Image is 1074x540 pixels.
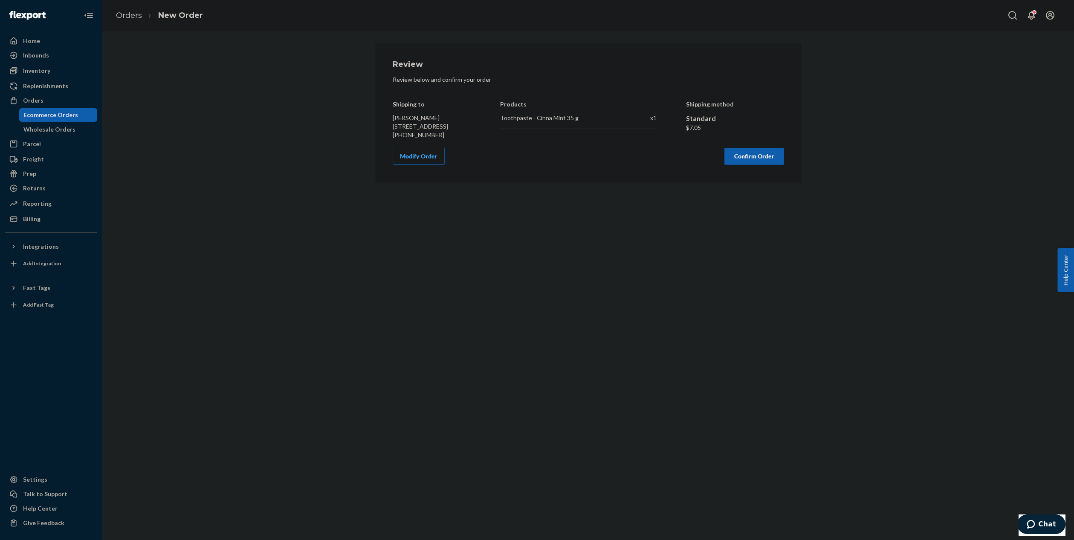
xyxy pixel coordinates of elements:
[85,49,92,56] img: tab_keywords_by_traffic_grey.svg
[19,123,98,136] a: Wholesale Orders
[94,50,144,56] div: Keywords by Traffic
[393,101,471,107] h4: Shipping to
[23,184,46,192] div: Returns
[5,79,97,93] a: Replenishments
[5,167,97,181] a: Prep
[5,473,97,486] a: Settings
[23,155,44,164] div: Freight
[724,148,784,165] button: Confirm Order
[5,502,97,515] a: Help Center
[116,11,142,20] a: Orders
[32,50,76,56] div: Domain Overview
[23,169,36,178] div: Prep
[5,298,97,312] a: Add Fast Tag
[23,519,64,527] div: Give Feedback
[686,101,784,107] h4: Shipping method
[5,257,97,270] a: Add Integration
[5,137,97,151] a: Parcel
[23,111,78,119] div: Ecommerce Orders
[23,49,30,56] img: tab_domain_overview_orange.svg
[5,281,97,295] button: Fast Tags
[686,124,784,132] div: $7.05
[5,152,97,166] a: Freight
[1023,7,1040,24] button: Open notifications
[80,7,97,24] button: Close Navigation
[23,125,75,134] div: Wholesale Orders
[23,140,41,148] div: Parcel
[14,14,20,20] img: logo_orange.svg
[393,131,471,139] div: [PHONE_NUMBER]
[22,22,94,29] div: Domain: [DOMAIN_NAME]
[24,14,42,20] div: v 4.0.25
[1042,7,1059,24] button: Open account menu
[23,66,50,75] div: Inventory
[23,51,49,60] div: Inbounds
[23,215,41,223] div: Billing
[5,181,97,195] a: Returns
[109,3,210,28] ol: breadcrumbs
[1019,514,1065,536] iframe: Opens a widget where you can chat to one of our agents
[23,260,61,267] div: Add Integration
[5,49,97,62] a: Inbounds
[5,516,97,530] button: Give Feedback
[5,212,97,226] a: Billing
[5,240,97,253] button: Integrations
[5,34,97,48] a: Home
[1057,248,1074,292] button: Help Center
[393,60,784,69] h1: Review
[393,148,445,165] button: Modify Order
[5,487,97,501] button: Talk to Support
[23,301,54,308] div: Add Fast Tag
[23,199,52,208] div: Reporting
[23,490,67,498] div: Talk to Support
[1004,7,1021,24] button: Open Search Box
[500,101,657,107] h4: Products
[23,242,59,251] div: Integrations
[9,11,46,20] img: Flexport logo
[23,504,58,513] div: Help Center
[23,284,50,292] div: Fast Tags
[632,114,657,122] div: x 1
[5,197,97,210] a: Reporting
[5,94,97,107] a: Orders
[500,114,623,122] div: Toothpaste - Cinna Mint 35 g
[158,11,203,20] a: New Order
[393,114,448,130] span: [PERSON_NAME] [STREET_ADDRESS]
[23,96,43,105] div: Orders
[14,22,20,29] img: website_grey.svg
[5,64,97,78] a: Inventory
[19,108,98,122] a: Ecommerce Orders
[23,475,47,484] div: Settings
[23,82,68,90] div: Replenishments
[23,37,40,45] div: Home
[686,114,784,124] div: Standard
[393,75,784,84] p: Review below and confirm your order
